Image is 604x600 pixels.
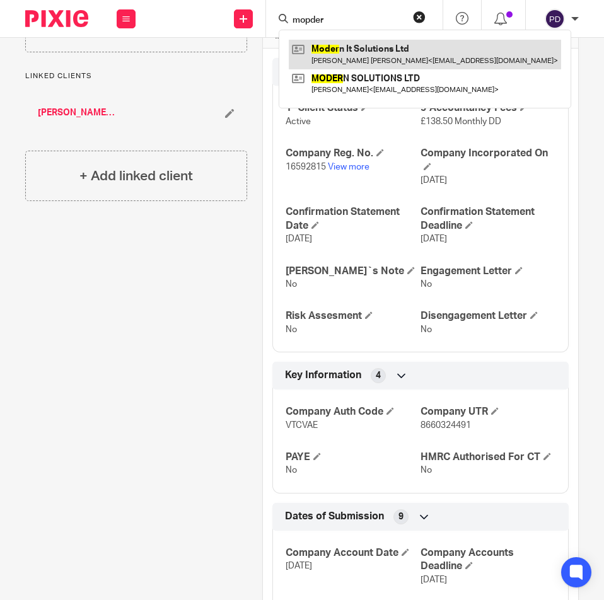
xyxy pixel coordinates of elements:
img: svg%3E [545,9,565,29]
span: [DATE] [421,176,447,185]
h4: Company Auth Code [286,405,421,418]
h4: Risk Assesment [286,309,421,323]
input: Search [291,15,405,26]
h4: Company Reg. No. [286,147,421,160]
span: 16592815 [286,163,326,171]
span: No [421,466,432,475]
span: £138.50 Monthly DD [421,117,501,126]
h4: Confirmation Statement Deadline [421,205,555,233]
span: Key Information [285,369,361,382]
span: No [286,280,297,289]
span: VTCVAE [286,421,318,430]
span: 9 [398,511,404,523]
h4: Disengagement Letter [421,309,555,323]
h4: Company Incorporated On [421,147,555,174]
a: [PERSON_NAME] [PERSON_NAME] (FRESH PIZZA) [38,107,117,119]
span: No [421,280,432,289]
img: Pixie [25,10,88,27]
h4: 9-Accountancy Fees [421,101,555,115]
a: View more [328,163,369,171]
button: Clear [413,11,426,23]
span: Active [286,117,311,126]
span: 4 [376,369,381,382]
h4: Engagement Letter [421,265,555,278]
span: No [421,325,432,334]
h4: Company UTR [421,405,555,418]
span: Dates of Submission [285,510,384,523]
p: Linked clients [25,71,247,81]
span: 8660324491 [421,421,471,430]
h4: Confirmation Statement Date [286,205,421,233]
h4: + Add linked client [79,166,193,186]
span: [DATE] [421,234,447,243]
h4: Company Accounts Deadline [421,546,555,574]
h4: Company Account Date [286,546,421,560]
h4: 1- Client Status [286,101,421,115]
h4: HMRC Authorised For CT [421,451,555,464]
span: [DATE] [421,575,447,584]
h4: PAYE [286,451,421,464]
h4: [PERSON_NAME]`s Note [286,265,421,278]
span: No [286,466,297,475]
span: [DATE] [286,234,312,243]
span: No [286,325,297,334]
span: [DATE] [286,562,312,570]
